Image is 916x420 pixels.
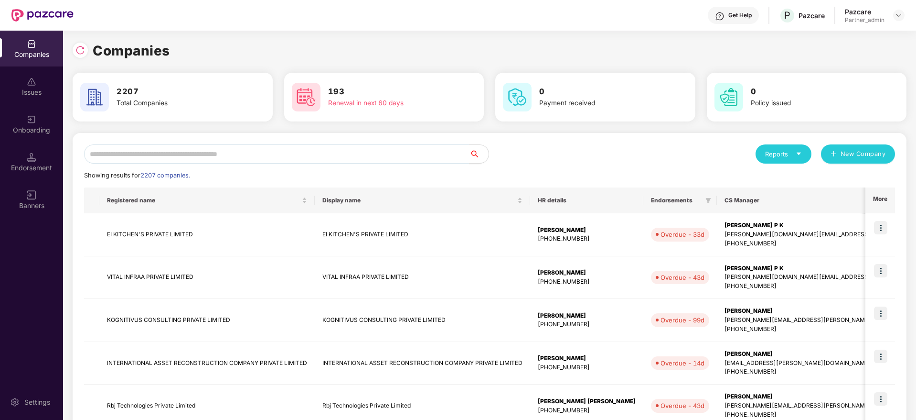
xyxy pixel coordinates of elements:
div: Overdue - 43d [660,401,704,410]
img: svg+xml;base64,PHN2ZyB3aWR0aD0iMjAiIGhlaWdodD0iMjAiIHZpZXdCb3g9IjAgMCAyMCAyMCIgZmlsbD0ibm9uZSIgeG... [27,115,36,124]
img: svg+xml;base64,PHN2ZyB4bWxucz0iaHR0cDovL3d3dy53My5vcmcvMjAwMC9zdmciIHdpZHRoPSI2MCIgaGVpZ2h0PSI2MC... [714,83,743,111]
th: Registered name [99,188,315,213]
div: [PHONE_NUMBER] [538,234,636,243]
div: [PERSON_NAME] [538,311,636,321]
span: caret-down [796,151,802,157]
img: svg+xml;base64,PHN2ZyB4bWxucz0iaHR0cDovL3d3dy53My5vcmcvMjAwMC9zdmciIHdpZHRoPSI2MCIgaGVpZ2h0PSI2MC... [80,83,109,111]
img: svg+xml;base64,PHN2ZyBpZD0iQ29tcGFuaWVzIiB4bWxucz0iaHR0cDovL3d3dy53My5vcmcvMjAwMC9zdmciIHdpZHRoPS... [27,39,36,49]
th: More [865,188,895,213]
div: Settings [21,398,53,407]
td: EI KITCHEN'S PRIVATE LIMITED [315,213,530,256]
div: Renewal in next 60 days [328,98,448,109]
img: svg+xml;base64,PHN2ZyB3aWR0aD0iMTQuNSIgaGVpZ2h0PSIxNC41IiB2aWV3Qm94PSIwIDAgMTYgMTYiIGZpbGw9Im5vbm... [27,153,36,162]
div: Get Help [728,11,752,19]
h3: 193 [328,86,448,98]
td: VITAL INFRAA PRIVATE LIMITED [315,256,530,299]
td: KOGNITIVUS CONSULTING PRIVATE LIMITED [315,299,530,342]
div: Total Companies [117,98,237,109]
td: EI KITCHEN'S PRIVATE LIMITED [99,213,315,256]
div: [PHONE_NUMBER] [538,320,636,329]
td: INTERNATIONAL ASSET RECONSTRUCTION COMPANY PRIVATE LIMITED [99,342,315,385]
div: [PHONE_NUMBER] [538,363,636,372]
div: [PERSON_NAME] [538,268,636,277]
span: search [469,150,489,158]
div: Payment received [539,98,660,109]
div: Overdue - 43d [660,273,704,282]
div: [PERSON_NAME] [538,354,636,363]
span: filter [705,198,711,203]
img: svg+xml;base64,PHN2ZyBpZD0iUmVsb2FkLTMyeDMyIiB4bWxucz0iaHR0cDovL3d3dy53My5vcmcvMjAwMC9zdmciIHdpZH... [75,45,85,55]
img: svg+xml;base64,PHN2ZyBpZD0iSXNzdWVzX2Rpc2FibGVkIiB4bWxucz0iaHR0cDovL3d3dy53My5vcmcvMjAwMC9zdmciIH... [27,77,36,87]
img: svg+xml;base64,PHN2ZyBpZD0iSGVscC0zMngzMiIgeG1sbnM9Imh0dHA6Ly93d3cudzMub3JnLzIwMDAvc3ZnIiB3aWR0aD... [715,11,724,21]
td: KOGNITIVUS CONSULTING PRIVATE LIMITED [99,299,315,342]
h3: 0 [751,86,871,98]
span: Display name [322,197,515,204]
span: New Company [841,149,886,159]
button: search [469,144,489,164]
span: Showing results for [84,172,190,179]
div: Overdue - 33d [660,230,704,239]
div: Overdue - 14d [660,358,704,368]
span: filter [703,195,713,206]
button: plusNew Company [821,144,895,164]
img: icon [874,221,887,234]
h1: Companies [93,40,170,61]
div: Overdue - 99d [660,315,704,325]
div: Pazcare [845,7,884,16]
div: [PERSON_NAME] [538,226,636,235]
img: New Pazcare Logo [11,9,74,22]
div: Policy issued [751,98,871,109]
img: svg+xml;base64,PHN2ZyB3aWR0aD0iMTYiIGhlaWdodD0iMTYiIHZpZXdCb3g9IjAgMCAxNiAxNiIgZmlsbD0ibm9uZSIgeG... [27,190,36,200]
span: Registered name [107,197,300,204]
img: icon [874,350,887,363]
img: icon [874,392,887,406]
img: icon [874,264,887,277]
td: VITAL INFRAA PRIVATE LIMITED [99,256,315,299]
img: svg+xml;base64,PHN2ZyB4bWxucz0iaHR0cDovL3d3dy53My5vcmcvMjAwMC9zdmciIHdpZHRoPSI2MCIgaGVpZ2h0PSI2MC... [292,83,320,111]
img: svg+xml;base64,PHN2ZyBpZD0iU2V0dGluZy0yMHgyMCIgeG1sbnM9Imh0dHA6Ly93d3cudzMub3JnLzIwMDAvc3ZnIiB3aW... [10,398,20,407]
span: 2207 companies. [140,172,190,179]
span: P [784,10,790,21]
div: Partner_admin [845,16,884,24]
div: [PHONE_NUMBER] [538,406,636,415]
h3: 0 [539,86,660,98]
img: svg+xml;base64,PHN2ZyBpZD0iRHJvcGRvd24tMzJ4MzIiIHhtbG5zPSJodHRwOi8vd3d3LnczLm9yZy8yMDAwL3N2ZyIgd2... [895,11,903,19]
span: Endorsements [651,197,702,204]
div: Reports [765,149,802,159]
th: HR details [530,188,643,213]
img: svg+xml;base64,PHN2ZyB4bWxucz0iaHR0cDovL3d3dy53My5vcmcvMjAwMC9zdmciIHdpZHRoPSI2MCIgaGVpZ2h0PSI2MC... [503,83,532,111]
div: [PERSON_NAME] [PERSON_NAME] [538,397,636,406]
span: CS Manager [724,197,910,204]
span: plus [831,151,837,158]
h3: 2207 [117,86,237,98]
div: [PHONE_NUMBER] [538,277,636,287]
th: Display name [315,188,530,213]
td: INTERNATIONAL ASSET RECONSTRUCTION COMPANY PRIVATE LIMITED [315,342,530,385]
img: icon [874,307,887,320]
div: Pazcare [799,11,825,20]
